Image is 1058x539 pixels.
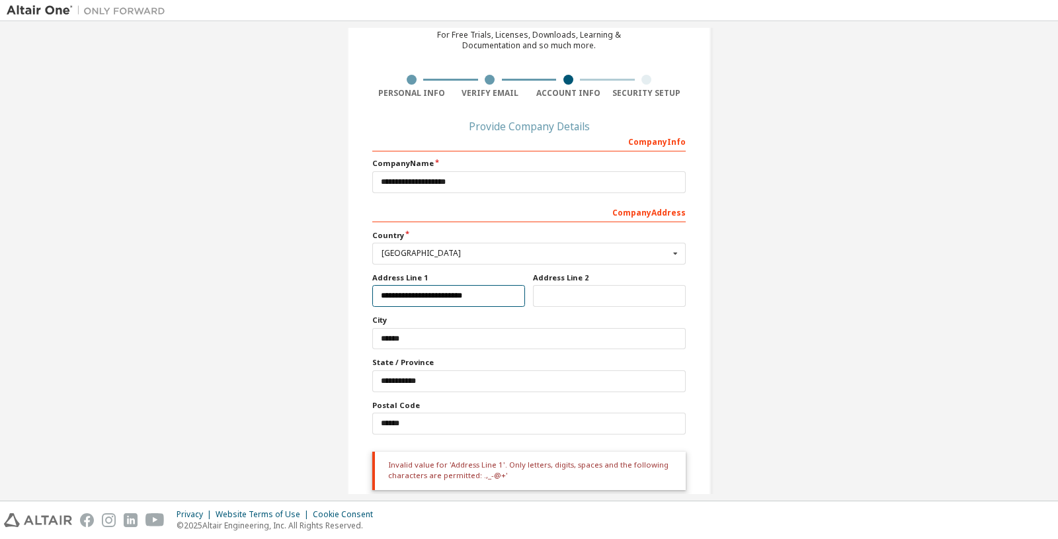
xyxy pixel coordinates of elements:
[372,272,525,283] label: Address Line 1
[372,315,686,325] label: City
[372,452,686,491] div: Invalid value for 'Address Line 1'. Only letters, digits, spaces and the following characters are...
[372,357,686,368] label: State / Province
[313,509,381,520] div: Cookie Consent
[80,513,94,527] img: facebook.svg
[124,513,138,527] img: linkedin.svg
[7,4,172,17] img: Altair One
[451,88,530,99] div: Verify Email
[529,88,608,99] div: Account Info
[102,513,116,527] img: instagram.svg
[437,30,621,51] div: For Free Trials, Licenses, Downloads, Learning & Documentation and so much more.
[372,130,686,151] div: Company Info
[372,230,686,241] label: Country
[382,249,669,257] div: [GEOGRAPHIC_DATA]
[608,88,686,99] div: Security Setup
[533,272,686,283] label: Address Line 2
[177,509,216,520] div: Privacy
[372,122,686,130] div: Provide Company Details
[4,513,72,527] img: altair_logo.svg
[216,509,313,520] div: Website Terms of Use
[372,158,686,169] label: Company Name
[372,201,686,222] div: Company Address
[372,400,686,411] label: Postal Code
[145,513,165,527] img: youtube.svg
[372,88,451,99] div: Personal Info
[177,520,381,531] p: © 2025 Altair Engineering, Inc. All Rights Reserved.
